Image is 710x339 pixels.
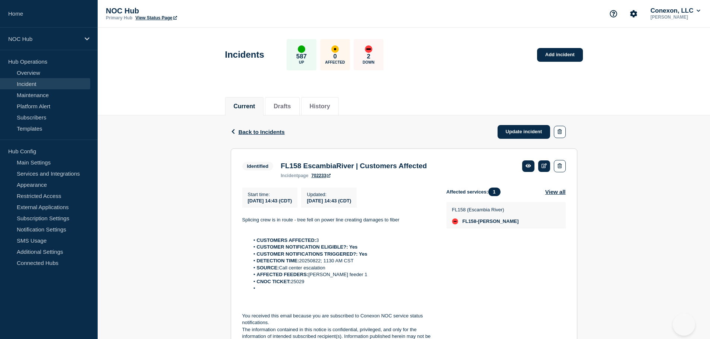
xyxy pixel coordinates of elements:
p: FL158 (Escambia River) [452,207,519,212]
span: Back to Incidents [239,129,285,135]
div: [DATE] 14:43 (CDT) [307,197,351,204]
p: 2 [367,53,370,60]
p: NOC Hub [106,7,255,15]
span: 1 [488,188,501,196]
button: Drafts [274,103,291,110]
button: Support [606,6,621,22]
span: Affected services: [446,188,504,196]
p: NOC Hub [8,36,80,42]
li: 3 [249,237,435,244]
p: Primary Hub [106,15,132,20]
span: Identified [242,162,274,170]
span: FL158-[PERSON_NAME] [463,218,519,224]
li: 25029 [249,278,435,285]
iframe: Help Scout Beacon - Open [673,313,695,336]
li: [PERSON_NAME] feeder 1 [249,271,435,278]
p: Start time : [248,192,292,197]
p: page [281,173,308,178]
li: Call center escalation [249,265,435,271]
p: Up [299,60,304,64]
p: 587 [296,53,307,60]
div: down [365,45,372,53]
h3: FL158 EscambiaRiver | Customers Affected [281,162,427,170]
div: up [298,45,305,53]
strong: CNOC TICKET: [257,279,291,284]
span: incident [281,173,298,178]
h1: Incidents [225,49,264,60]
p: You received this email because you are subscribed to Conexon NOC service status notifications. [242,313,435,326]
strong: CUSTOMER NOTIFICATIONS TRIGGERED?: Yes [257,251,367,257]
a: 702233 [311,173,331,178]
div: down [452,218,458,224]
button: Current [234,103,255,110]
p: Affected [325,60,345,64]
a: Update incident [498,125,550,139]
button: Back to Incidents [231,129,285,135]
strong: CUSTOMERS AFFECTED: [257,237,316,243]
strong: AFFECTED FEEDERS: [257,272,309,277]
span: [DATE] 14:43 (CDT) [248,198,292,204]
p: Down [363,60,375,64]
p: [PERSON_NAME] [649,15,702,20]
a: Add incident [537,48,583,62]
button: Account settings [626,6,641,22]
strong: SOURCE: [257,265,279,271]
a: View Status Page [135,15,177,20]
p: 0 [333,53,337,60]
button: History [310,103,330,110]
p: Updated : [307,192,351,197]
li: 20250822; 1130 AM CST [249,258,435,264]
button: View all [545,188,566,196]
p: Splicing crew is in route - tree fell on power line creating damages to fiber [242,217,435,223]
strong: DETECTION TIME: [257,258,299,263]
button: Conexon, LLC [649,7,702,15]
strong: CUSTOMER NOTIFICATION ELIGIBLE?: Yes [257,244,358,250]
div: affected [331,45,339,53]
